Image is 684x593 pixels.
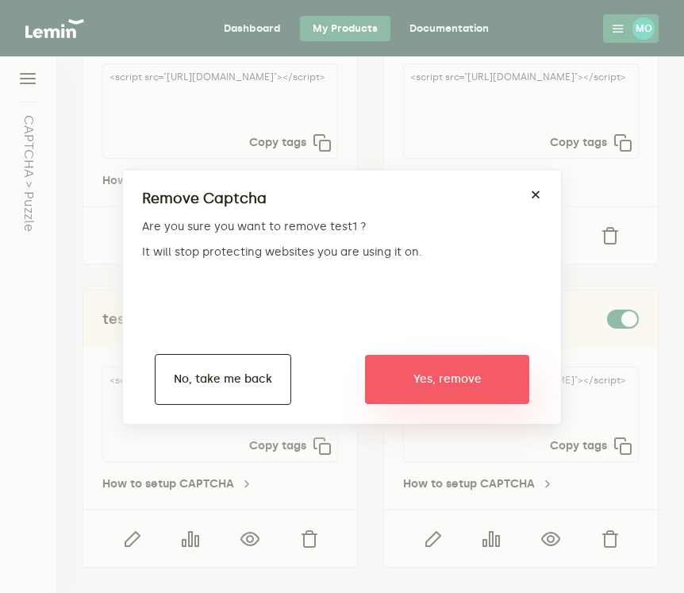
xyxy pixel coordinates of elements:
[365,355,529,404] button: Yes, remove
[142,246,488,259] p: It will stop protecting websites you are using it on.
[529,189,542,202] button: Close this dialog
[155,354,291,405] button: No, take me back
[142,221,488,233] p: Are you sure you want to remove test1 ?
[142,189,267,208] h2: Remove Captcha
